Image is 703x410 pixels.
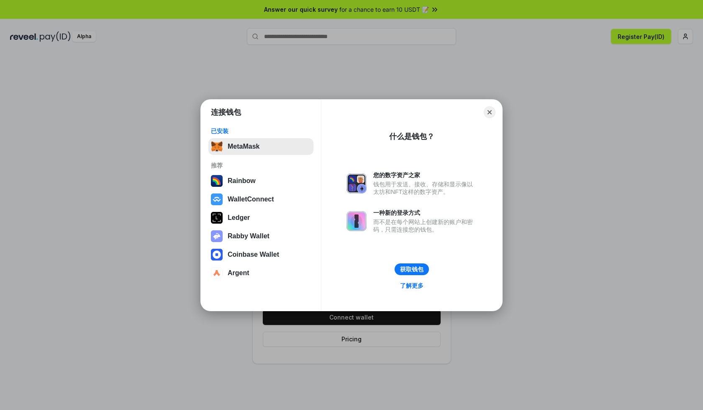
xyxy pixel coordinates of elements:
[373,218,477,233] div: 而不是在每个网站上创建新的账户和密码，只需连接您的钱包。
[211,193,223,205] img: svg+xml,%3Csvg%20width%3D%2228%22%20height%3D%2228%22%20viewBox%3D%220%200%2028%2028%22%20fill%3D...
[400,266,423,273] div: 获取钱包
[228,177,256,185] div: Rainbow
[395,280,428,291] a: 了解更多
[211,175,223,187] img: svg+xml,%3Csvg%20width%3D%22120%22%20height%3D%22120%22%20viewBox%3D%220%200%20120%20120%22%20fil...
[208,209,313,226] button: Ledger
[346,211,367,231] img: svg+xml,%3Csvg%20xmlns%3D%22http%3A%2F%2Fwww.w3.org%2F2000%2Fsvg%22%20fill%3D%22none%22%20viewBox...
[228,196,274,203] div: WalletConnect
[211,107,241,117] h1: 连接钱包
[211,127,311,135] div: 已安装
[208,191,313,208] button: WalletConnect
[211,267,223,279] img: svg+xml,%3Csvg%20width%3D%2228%22%20height%3D%2228%22%20viewBox%3D%220%200%2028%2028%22%20fill%3D...
[373,209,477,217] div: 一种新的登录方式
[373,181,477,196] div: 钱包用于发送、接收、存储和显示像以太坊和NFT这样的数字资产。
[228,232,269,240] div: Rabby Wallet
[208,173,313,189] button: Rainbow
[389,132,434,142] div: 什么是钱包？
[211,212,223,224] img: svg+xml,%3Csvg%20xmlns%3D%22http%3A%2F%2Fwww.w3.org%2F2000%2Fsvg%22%20width%3D%2228%22%20height%3...
[208,228,313,245] button: Rabby Wallet
[211,162,311,169] div: 推荐
[228,269,249,277] div: Argent
[228,214,250,222] div: Ledger
[211,230,223,242] img: svg+xml,%3Csvg%20xmlns%3D%22http%3A%2F%2Fwww.w3.org%2F2000%2Fsvg%22%20fill%3D%22none%22%20viewBox...
[228,143,259,150] div: MetaMask
[208,265,313,281] button: Argent
[395,263,429,275] button: 获取钱包
[228,251,279,258] div: Coinbase Wallet
[346,173,367,193] img: svg+xml,%3Csvg%20xmlns%3D%22http%3A%2F%2Fwww.w3.org%2F2000%2Fsvg%22%20fill%3D%22none%22%20viewBox...
[484,106,495,118] button: Close
[211,249,223,260] img: svg+xml,%3Csvg%20width%3D%2228%22%20height%3D%2228%22%20viewBox%3D%220%200%2028%2028%22%20fill%3D...
[211,141,223,152] img: svg+xml,%3Csvg%20fill%3D%22none%22%20height%3D%2233%22%20viewBox%3D%220%200%2035%2033%22%20width%...
[208,138,313,155] button: MetaMask
[400,282,423,289] div: 了解更多
[208,246,313,263] button: Coinbase Wallet
[373,171,477,179] div: 您的数字资产之家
